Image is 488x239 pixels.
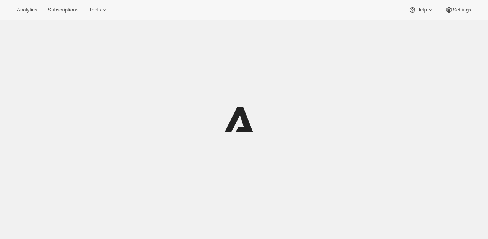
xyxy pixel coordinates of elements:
span: Settings [453,7,471,13]
button: Analytics [12,5,42,15]
button: Settings [441,5,476,15]
span: Help [416,7,427,13]
button: Subscriptions [43,5,83,15]
span: Subscriptions [48,7,78,13]
span: Analytics [17,7,37,13]
button: Tools [84,5,113,15]
span: Tools [89,7,101,13]
button: Help [404,5,439,15]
